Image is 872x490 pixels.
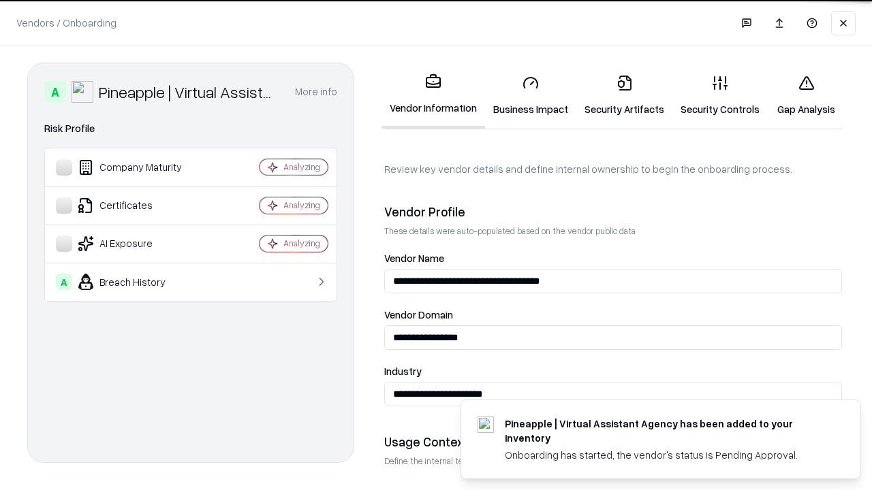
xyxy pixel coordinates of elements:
[576,64,672,127] a: Security Artifacts
[485,64,576,127] a: Business Impact
[56,235,219,252] div: AI Exposure
[768,64,845,127] a: Gap Analysis
[505,416,828,445] div: Pineapple | Virtual Assistant Agency has been added to your inventory
[384,253,842,263] label: Vendor Name
[283,238,320,249] div: Analyzing
[16,16,116,30] p: Vendors / Onboarding
[505,448,828,462] div: Onboarding has started, the vendor's status is Pending Approval.
[384,366,842,376] label: Industry
[56,159,219,176] div: Company Maturity
[283,161,320,173] div: Analyzing
[72,81,93,103] img: Pineapple | Virtual Assistant Agency
[44,120,337,137] div: Risk Profile
[56,274,219,290] div: Breach History
[384,225,842,237] p: These details were auto-populated based on the vendor public data
[384,162,842,176] p: Review key vendor details and define internal ownership to begin the onboarding process.
[283,199,320,211] div: Analyzing
[384,310,842,320] label: Vendor Domain
[44,81,66,103] div: A
[381,63,485,129] a: Vendor Information
[56,197,219,214] div: Certificates
[56,274,72,290] div: A
[384,455,842,467] p: Define the internal team and reason for using this vendor. This helps assess business relevance a...
[672,64,768,127] a: Security Controls
[478,416,494,433] img: trypineapple.com
[99,81,279,103] div: Pineapple | Virtual Assistant Agency
[295,80,337,104] button: More info
[384,203,842,220] div: Vendor Profile
[384,434,842,450] div: Usage Context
